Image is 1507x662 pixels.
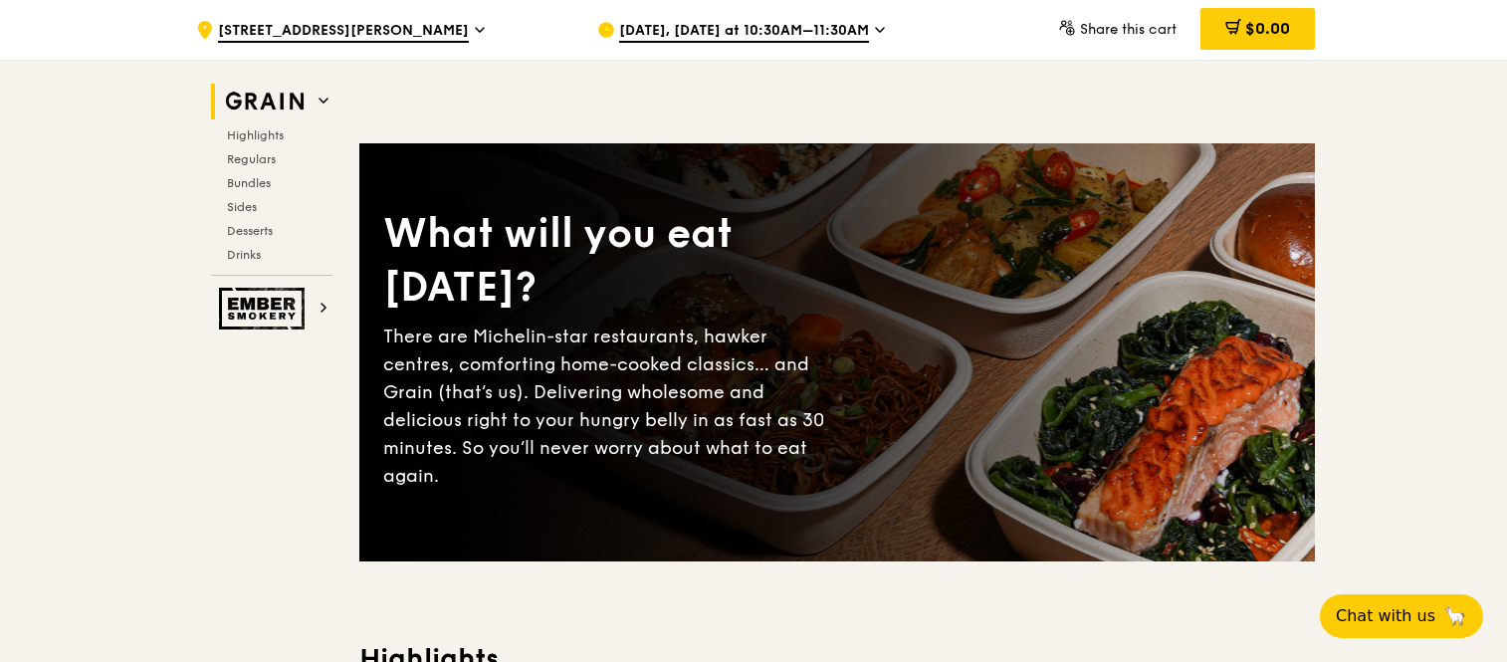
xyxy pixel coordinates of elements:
span: Regulars [227,152,276,166]
span: Desserts [227,224,273,238]
div: There are Michelin-star restaurants, hawker centres, comforting home-cooked classics… and Grain (... [383,323,837,490]
span: Share this cart [1080,21,1177,38]
span: [DATE], [DATE] at 10:30AM–11:30AM [619,21,869,43]
span: Bundles [227,176,271,190]
span: Highlights [227,128,284,142]
button: Chat with us🦙 [1320,594,1483,638]
span: Drinks [227,248,261,262]
div: What will you eat [DATE]? [383,207,837,315]
span: 🦙 [1443,604,1467,628]
span: Chat with us [1336,604,1435,628]
img: Ember Smokery web logo [219,288,311,330]
span: $0.00 [1245,19,1290,38]
span: Sides [227,200,257,214]
img: Grain web logo [219,84,311,119]
span: [STREET_ADDRESS][PERSON_NAME] [218,21,469,43]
